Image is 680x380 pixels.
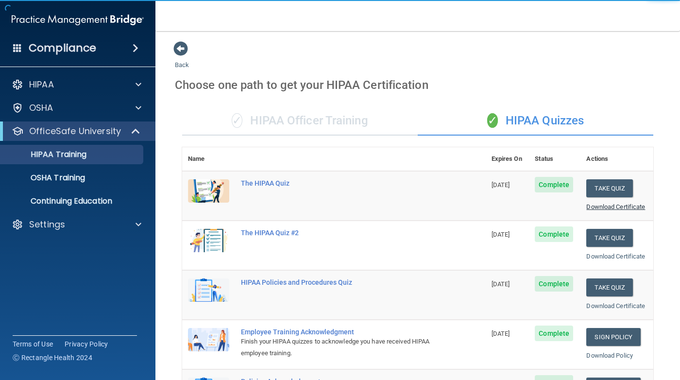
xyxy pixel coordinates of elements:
span: Ⓒ Rectangle Health 2024 [13,353,92,363]
button: Take Quiz [586,278,633,296]
a: Download Certificate [586,253,645,260]
span: [DATE] [492,330,510,337]
span: ✓ [487,113,498,128]
p: OSHA Training [6,173,85,183]
span: Complete [535,276,573,292]
div: Employee Training Acknowledgment [241,328,437,336]
a: Terms of Use [13,339,53,349]
th: Actions [580,147,653,171]
span: [DATE] [492,181,510,189]
div: The HIPAA Quiz #2 [241,229,437,237]
a: Back [175,50,189,69]
th: Status [529,147,580,171]
a: HIPAA [12,79,141,90]
p: Settings [29,219,65,230]
span: ✓ [232,113,242,128]
div: The HIPAA Quiz [241,179,437,187]
span: Complete [535,226,573,242]
th: Name [182,147,235,171]
button: Take Quiz [586,229,633,247]
a: OfficeSafe University [12,125,141,137]
a: Download Certificate [586,302,645,310]
p: OSHA [29,102,53,114]
a: Privacy Policy [65,339,108,349]
a: OSHA [12,102,141,114]
p: HIPAA [29,79,54,90]
button: Take Quiz [586,179,633,197]
a: Settings [12,219,141,230]
div: HIPAA Officer Training [182,106,418,136]
p: Continuing Education [6,196,139,206]
h4: Compliance [29,41,96,55]
div: Choose one path to get your HIPAA Certification [175,71,661,99]
a: Download Certificate [586,203,645,210]
div: HIPAA Quizzes [418,106,653,136]
th: Expires On [486,147,529,171]
iframe: Drift Widget Chat Controller [512,311,668,350]
a: Download Policy [586,352,633,359]
div: HIPAA Policies and Procedures Quiz [241,278,437,286]
span: Complete [535,177,573,192]
span: [DATE] [492,231,510,238]
p: HIPAA Training [6,150,86,159]
div: Finish your HIPAA quizzes to acknowledge you have received HIPAA employee training. [241,336,437,359]
span: [DATE] [492,280,510,288]
p: OfficeSafe University [29,125,121,137]
img: PMB logo [12,10,144,30]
